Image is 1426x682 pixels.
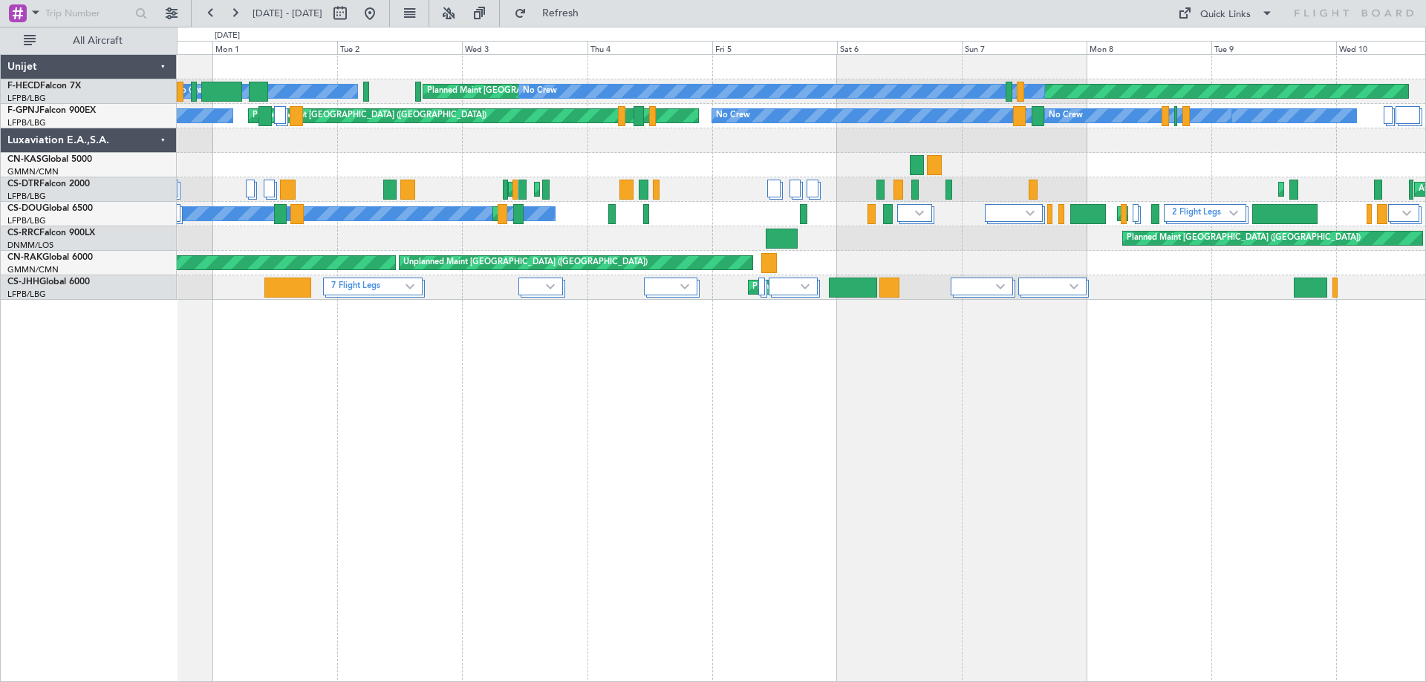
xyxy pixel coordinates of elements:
[752,276,986,298] div: Planned Maint [GEOGRAPHIC_DATA] ([GEOGRAPHIC_DATA])
[215,30,240,42] div: [DATE]
[7,117,46,128] a: LFPB/LBG
[462,41,587,54] div: Wed 3
[7,253,93,262] a: CN-RAKGlobal 6000
[7,93,46,104] a: LFPB/LBG
[7,215,46,226] a: LFPB/LBG
[538,178,715,200] div: Planned Maint [GEOGRAPHIC_DATA] (Ataturk)
[1127,227,1361,249] div: Planned Maint [GEOGRAPHIC_DATA] ([GEOGRAPHIC_DATA])
[403,252,648,274] div: Unplanned Maint [GEOGRAPHIC_DATA] ([GEOGRAPHIC_DATA])
[497,203,731,225] div: Planned Maint [GEOGRAPHIC_DATA] ([GEOGRAPHIC_DATA])
[7,155,42,164] span: CN-KAS
[7,180,90,188] a: CS-DTRFalcon 2000
[1087,41,1211,54] div: Mon 8
[1229,210,1238,216] img: arrow-gray.svg
[915,210,924,216] img: arrow-gray.svg
[962,41,1087,54] div: Sun 7
[523,80,557,102] div: No Crew
[212,41,337,54] div: Mon 1
[1069,283,1078,289] img: arrow-gray.svg
[7,229,95,237] a: CS-RRCFalcon 900LX
[1172,207,1229,220] label: 2 Flight Legs
[1026,210,1035,216] img: arrow-gray.svg
[1200,7,1251,22] div: Quick Links
[7,155,92,164] a: CN-KASGlobal 5000
[507,1,596,25] button: Refresh
[837,41,962,54] div: Sat 6
[1402,210,1411,216] img: arrow-gray.svg
[7,264,59,275] a: GMMN/CMN
[996,283,1005,289] img: arrow-gray.svg
[7,82,81,91] a: F-HECDFalcon 7X
[427,80,661,102] div: Planned Maint [GEOGRAPHIC_DATA] ([GEOGRAPHIC_DATA])
[587,41,712,54] div: Thu 4
[331,281,406,293] label: 7 Flight Legs
[406,283,414,289] img: arrow-gray.svg
[546,283,555,289] img: arrow-gray.svg
[7,240,53,251] a: DNMM/LOS
[7,278,39,286] span: CS-JHH
[7,166,59,177] a: GMMN/CMN
[801,283,810,289] img: arrow-gray.svg
[45,2,131,24] input: Trip Number
[7,191,46,202] a: LFPB/LBG
[7,180,39,188] span: CS-DTR
[39,36,157,46] span: All Aircraft
[1171,1,1280,25] button: Quick Links
[7,229,39,237] span: CS-RRC
[7,204,42,213] span: CS-DOU
[680,283,689,289] img: arrow-gray.svg
[1049,105,1083,127] div: No Crew
[253,7,322,20] span: [DATE] - [DATE]
[337,41,462,54] div: Tue 2
[7,106,96,115] a: F-GPNJFalcon 900EX
[7,253,42,262] span: CN-RAK
[7,82,40,91] span: F-HECD
[253,105,486,127] div: Planned Maint [GEOGRAPHIC_DATA] ([GEOGRAPHIC_DATA])
[712,41,837,54] div: Fri 5
[7,278,90,286] a: CS-JHHGlobal 6000
[7,106,39,115] span: F-GPNJ
[7,204,93,213] a: CS-DOUGlobal 6500
[7,289,46,300] a: LFPB/LBG
[1211,41,1336,54] div: Tue 9
[16,29,161,53] button: All Aircraft
[716,105,750,127] div: No Crew
[530,8,592,19] span: Refresh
